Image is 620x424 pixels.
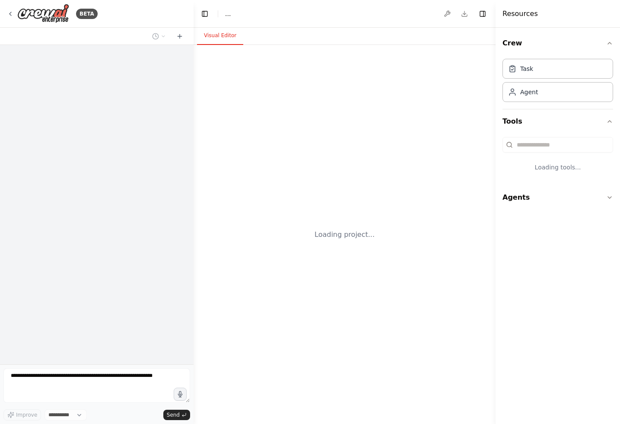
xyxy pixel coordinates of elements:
span: ... [225,10,231,18]
button: Improve [3,409,41,421]
button: Start a new chat [173,31,187,41]
button: Hide left sidebar [199,8,211,20]
button: Hide right sidebar [477,8,489,20]
div: Agent [520,88,538,96]
button: Agents [502,185,613,210]
button: Crew [502,31,613,55]
button: Send [163,410,190,420]
span: Send [167,411,180,418]
div: Crew [502,55,613,109]
div: Loading tools... [502,156,613,179]
img: Logo [17,4,69,23]
button: Switch to previous chat [149,31,169,41]
div: Task [520,64,533,73]
div: Tools [502,134,613,185]
div: BETA [76,9,98,19]
button: Click to speak your automation idea [174,388,187,401]
button: Visual Editor [197,27,243,45]
div: Loading project... [315,230,375,240]
span: Improve [16,411,37,418]
button: Tools [502,109,613,134]
h4: Resources [502,9,538,19]
nav: breadcrumb [225,10,231,18]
